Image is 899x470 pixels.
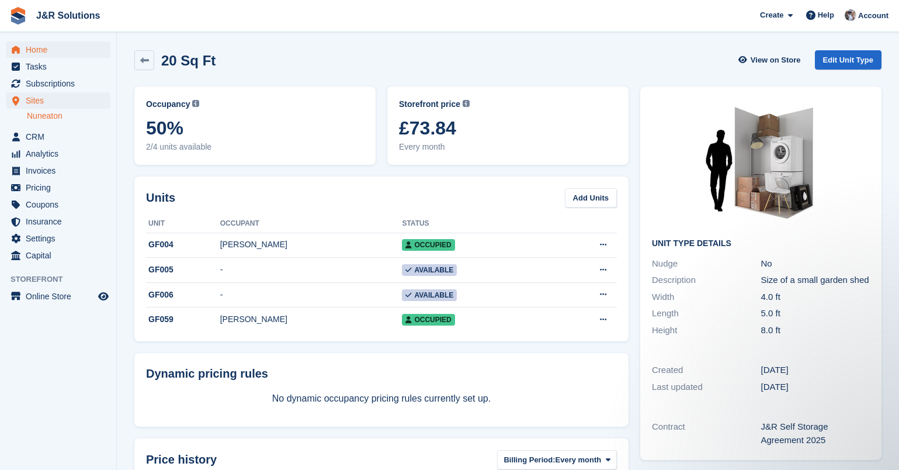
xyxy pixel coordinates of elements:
[761,307,870,320] div: 5.0 ft
[220,215,402,233] th: Occupant
[6,146,110,162] a: menu
[565,188,617,208] a: Add Units
[146,264,220,276] div: GF005
[26,230,96,247] span: Settings
[26,58,96,75] span: Tasks
[146,117,364,139] span: 50%
[652,274,761,287] div: Description
[26,75,96,92] span: Subscriptions
[402,264,457,276] span: Available
[858,10,888,22] span: Account
[192,100,199,107] img: icon-info-grey-7440780725fd019a000dd9b08b2336e03edf1995a4989e88bcd33f0948082b44.svg
[9,7,27,25] img: stora-icon-8386f47178a22dfd0bd8f6a31ec36ba5ce8667c1dd55bd0f319d3a0aa187defe.svg
[652,324,761,337] div: Height
[652,239,870,248] h2: Unit Type details
[760,9,783,21] span: Create
[761,274,870,287] div: Size of a small garden shed
[26,129,96,145] span: CRM
[737,50,806,70] a: View on Store
[146,215,220,233] th: Unit
[6,129,110,145] a: menu
[399,98,460,110] span: Storefront price
[399,117,617,139] span: £73.84
[761,291,870,304] div: 4.0 ft
[26,92,96,109] span: Sites
[815,50,881,70] a: Edit Unit Type
[556,454,602,466] span: Every month
[161,53,216,68] h2: 20 Sq Ft
[399,141,617,153] span: Every month
[6,75,110,92] a: menu
[220,239,402,251] div: [PERSON_NAME]
[761,257,870,271] div: No
[6,42,110,58] a: menu
[652,364,761,377] div: Created
[146,392,617,406] p: No dynamic occupancy pricing rules currently set up.
[220,258,402,283] td: -
[6,230,110,247] a: menu
[146,239,220,251] div: GF004
[6,213,110,230] a: menu
[497,450,617,469] button: Billing Period: Every month
[11,274,116,285] span: Storefront
[402,215,550,233] th: Status
[652,420,761,447] div: Contract
[652,307,761,320] div: Length
[146,141,364,153] span: 2/4 units available
[96,289,110,303] a: Preview store
[652,381,761,394] div: Last updated
[6,163,110,179] a: menu
[674,98,849,230] img: 20-sqft-unit.jpg
[26,179,96,196] span: Pricing
[146,365,617,382] div: Dynamic pricing rules
[652,257,761,271] div: Nudge
[27,110,110,122] a: Nuneaton
[26,213,96,230] span: Insurance
[463,100,470,107] img: icon-info-grey-7440780725fd019a000dd9b08b2336e03edf1995a4989e88bcd33f0948082b44.svg
[818,9,834,21] span: Help
[26,146,96,162] span: Analytics
[6,58,110,75] a: menu
[32,6,105,25] a: J&R Solutions
[220,313,402,326] div: [PERSON_NAME]
[761,324,870,337] div: 8.0 ft
[402,314,454,326] span: Occupied
[6,196,110,213] a: menu
[402,289,457,301] span: Available
[146,451,217,468] span: Price history
[6,92,110,109] a: menu
[146,98,190,110] span: Occupancy
[6,247,110,264] a: menu
[146,289,220,301] div: GF006
[26,247,96,264] span: Capital
[652,291,761,304] div: Width
[761,381,870,394] div: [DATE]
[402,239,454,251] span: Occupied
[26,163,96,179] span: Invoices
[146,189,175,206] h2: Units
[845,9,856,21] img: Steve Revell
[26,288,96,305] span: Online Store
[761,420,870,447] div: J&R Self Storage Agreement 2025
[26,42,96,58] span: Home
[504,454,555,466] span: Billing Period:
[26,196,96,213] span: Coupons
[6,288,110,305] a: menu
[220,282,402,307] td: -
[751,54,801,66] span: View on Store
[6,179,110,196] a: menu
[761,364,870,377] div: [DATE]
[146,313,220,326] div: GF059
